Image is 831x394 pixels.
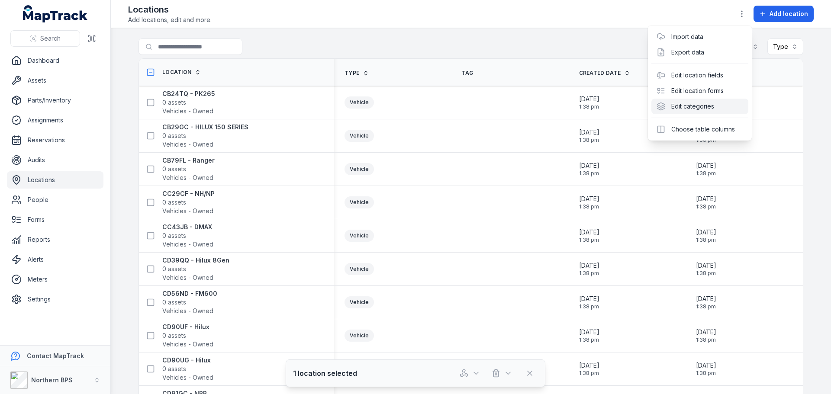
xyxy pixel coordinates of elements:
[651,45,748,60] div: Export data
[651,99,748,114] div: Edit categories
[671,32,703,41] a: Import data
[651,122,748,137] div: Choose table columns
[651,83,748,99] div: Edit location forms
[651,67,748,83] div: Edit location fields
